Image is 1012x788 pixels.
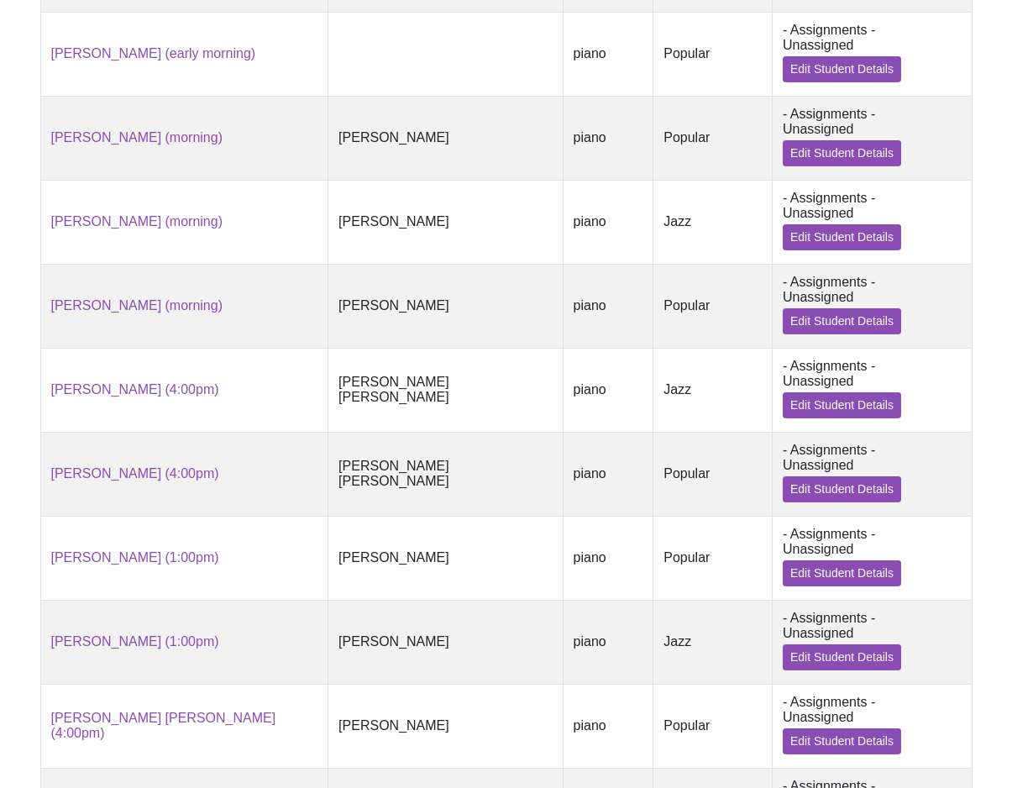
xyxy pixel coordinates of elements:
a: [PERSON_NAME] (early morning) [51,46,256,60]
td: piano [563,348,653,432]
td: Jazz [653,600,773,684]
a: Edit Student Details [783,140,901,166]
td: piano [563,432,653,516]
a: Edit Student Details [783,224,901,250]
td: - Assignments - Unassigned [772,264,972,348]
td: [PERSON_NAME] [328,96,563,180]
a: Edit Student Details [783,392,901,418]
td: piano [563,96,653,180]
td: Popular [653,12,773,96]
td: [PERSON_NAME] [PERSON_NAME] [328,432,563,516]
a: [PERSON_NAME] (morning) [51,298,223,313]
td: piano [563,180,653,264]
a: [PERSON_NAME] (morning) [51,130,223,144]
td: [PERSON_NAME] [328,684,563,768]
td: - Assignments - Unassigned [772,12,972,96]
a: Edit Student Details [783,560,901,586]
td: - Assignments - Unassigned [772,180,972,264]
td: piano [563,516,653,600]
td: - Assignments - Unassigned [772,684,972,768]
a: [PERSON_NAME] (morning) [51,214,223,229]
a: [PERSON_NAME] (4:00pm) [51,466,219,481]
td: [PERSON_NAME] [328,264,563,348]
td: [PERSON_NAME] [PERSON_NAME] [328,348,563,432]
td: [PERSON_NAME] [328,600,563,684]
td: - Assignments - Unassigned [772,600,972,684]
td: - Assignments - Unassigned [772,96,972,180]
a: [PERSON_NAME] [PERSON_NAME] (4:00pm) [51,711,276,740]
a: [PERSON_NAME] (1:00pm) [51,550,219,565]
a: Edit Student Details [783,476,901,502]
a: Edit Student Details [783,308,901,334]
a: [PERSON_NAME] (4:00pm) [51,382,219,397]
td: Popular [653,96,773,180]
a: [PERSON_NAME] (1:00pm) [51,634,219,649]
td: piano [563,264,653,348]
a: Edit Student Details [783,728,901,754]
td: - Assignments - Unassigned [772,348,972,432]
a: Edit Student Details [783,56,901,82]
td: piano [563,12,653,96]
td: Jazz [653,180,773,264]
td: Popular [653,264,773,348]
td: piano [563,684,653,768]
td: - Assignments - Unassigned [772,516,972,600]
td: Popular [653,432,773,516]
td: piano [563,600,653,684]
td: Popular [653,684,773,768]
td: - Assignments - Unassigned [772,432,972,516]
a: Edit Student Details [783,644,901,670]
td: Jazz [653,348,773,432]
td: [PERSON_NAME] [328,180,563,264]
td: Popular [653,516,773,600]
td: [PERSON_NAME] [328,516,563,600]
